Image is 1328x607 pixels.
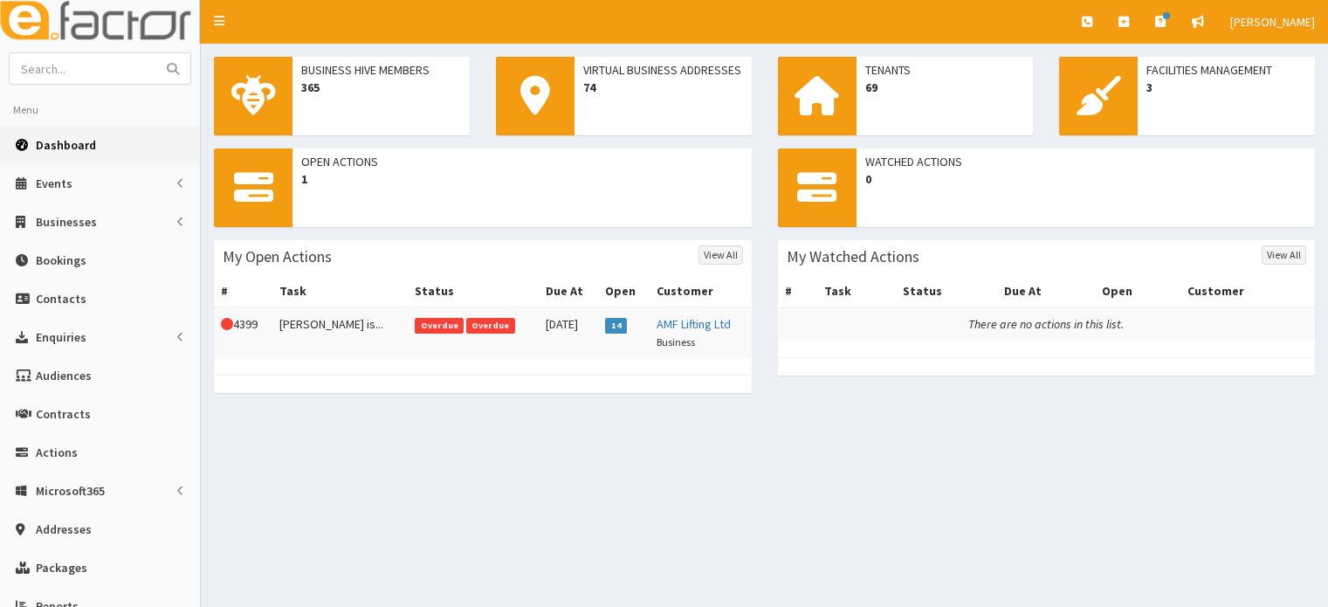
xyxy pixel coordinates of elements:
span: Events [36,176,72,191]
span: [PERSON_NAME] [1230,14,1315,30]
td: 4399 [214,307,272,357]
th: Open [1095,275,1180,307]
th: Customer [1180,275,1315,307]
span: 365 [301,79,461,96]
span: 74 [583,79,743,96]
span: Businesses [36,214,97,230]
span: Watched Actions [865,153,1307,170]
span: 69 [865,79,1025,96]
small: Business [657,335,695,348]
th: Status [408,275,539,307]
h3: My Watched Actions [787,249,919,265]
span: Virtual Business Addresses [583,61,743,79]
span: Overdue [466,318,515,334]
span: Bookings [36,252,86,268]
span: Contacts [36,291,86,307]
td: [PERSON_NAME] is... [272,307,409,357]
span: Packages [36,560,87,576]
th: Due At [539,275,598,307]
th: Due At [997,275,1095,307]
span: 14 [605,318,627,334]
th: Task [817,275,896,307]
span: Enquiries [36,329,86,345]
h3: My Open Actions [223,249,332,265]
span: Open Actions [301,153,743,170]
td: [DATE] [539,307,598,357]
a: AMF Lifting Ltd [657,316,731,332]
span: 1 [301,170,743,188]
th: Customer [650,275,751,307]
th: # [214,275,272,307]
th: Task [272,275,409,307]
span: Audiences [36,368,92,383]
span: Facilities Management [1146,61,1306,79]
th: # [778,275,818,307]
th: Status [896,275,997,307]
i: This Action is overdue! [221,318,233,330]
input: Search... [10,53,156,84]
span: Actions [36,445,78,460]
span: Dashboard [36,137,96,153]
th: Open [598,275,650,307]
a: View All [698,245,743,265]
i: There are no actions in this list. [968,316,1124,332]
span: Overdue [415,318,464,334]
span: Microsoft365 [36,483,105,499]
span: Contracts [36,406,91,422]
span: Addresses [36,521,92,537]
a: View All [1262,245,1306,265]
span: Business Hive Members [301,61,461,79]
span: Tenants [865,61,1025,79]
span: 0 [865,170,1307,188]
span: 3 [1146,79,1306,96]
